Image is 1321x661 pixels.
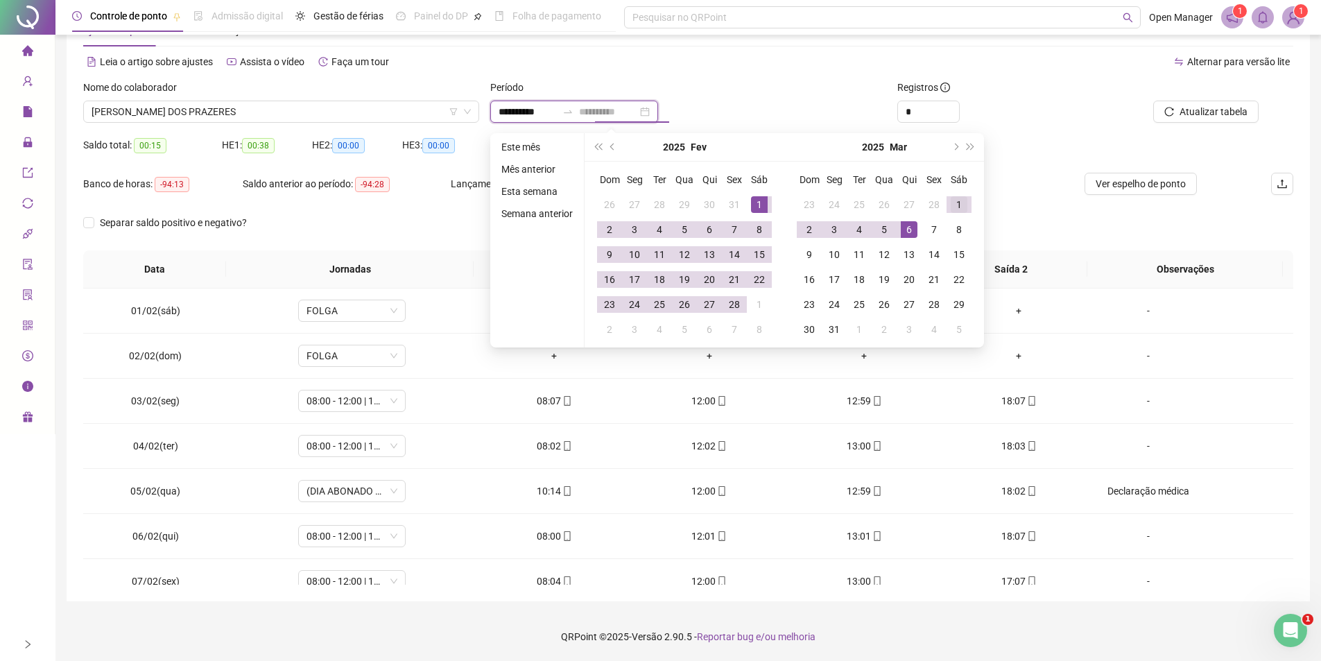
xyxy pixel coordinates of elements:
[1226,11,1238,24] span: notification
[826,196,843,213] div: 24
[193,11,203,21] span: file-done
[797,217,822,242] td: 2025-03-02
[22,100,33,128] span: file
[922,317,947,342] td: 2025-04-04
[947,167,972,192] th: Sáb
[626,296,643,313] div: 24
[647,192,672,217] td: 2025-01-28
[951,321,967,338] div: 5
[672,192,697,217] td: 2025-01-29
[797,317,822,342] td: 2025-03-30
[1107,348,1189,363] div: -
[876,196,892,213] div: 26
[22,130,33,158] span: lock
[722,192,747,217] td: 2025-01-31
[601,221,618,238] div: 2
[876,321,892,338] div: 2
[847,292,872,317] td: 2025-03-25
[496,161,578,178] li: Mês anterior
[134,138,166,153] span: 00:15
[83,250,226,289] th: Data
[601,271,618,288] div: 16
[926,321,942,338] div: 4
[306,390,397,411] span: 08:00 - 12:00 | 13:00 - 18:00
[83,80,186,95] label: Nome do colaborador
[826,221,843,238] div: 3
[597,242,622,267] td: 2025-02-09
[701,296,718,313] div: 27
[797,292,822,317] td: 2025-03-23
[226,250,474,289] th: Jornadas
[672,242,697,267] td: 2025-02-12
[876,221,892,238] div: 5
[953,348,1085,363] div: +
[697,217,722,242] td: 2025-02-06
[622,267,647,292] td: 2025-02-17
[926,196,942,213] div: 28
[847,317,872,342] td: 2025-04-01
[751,221,768,238] div: 8
[697,167,722,192] th: Qui
[92,101,471,122] span: ANA PAULA DOS PRAZERES
[672,317,697,342] td: 2025-03-05
[872,292,897,317] td: 2025-03-26
[847,217,872,242] td: 2025-03-04
[242,138,275,153] span: 00:38
[1164,107,1174,117] span: reload
[1153,101,1259,123] button: Atualizar tabela
[490,80,533,95] label: Período
[947,317,972,342] td: 2025-04-05
[1277,178,1288,189] span: upload
[643,393,775,409] div: 12:00
[801,246,818,263] div: 9
[722,242,747,267] td: 2025-02-14
[897,80,950,95] span: Registros
[22,344,33,372] span: dollar
[722,167,747,192] th: Sex
[396,11,406,21] span: dashboard
[100,56,213,67] span: Leia o artigo sobre ajustes
[951,246,967,263] div: 15
[822,267,847,292] td: 2025-03-17
[94,215,252,230] span: Separar saldo positivo e negativo?
[22,69,33,97] span: user-add
[1187,56,1290,67] span: Alternar para versão lite
[726,221,743,238] div: 7
[847,267,872,292] td: 2025-03-18
[897,317,922,342] td: 2025-04-03
[951,196,967,213] div: 1
[306,300,397,321] span: FOLGA
[496,139,578,155] li: Este mês
[496,205,578,222] li: Semana anterior
[926,271,942,288] div: 21
[22,405,33,433] span: gift
[647,292,672,317] td: 2025-02-25
[797,192,822,217] td: 2025-02-23
[726,271,743,288] div: 21
[951,221,967,238] div: 8
[751,271,768,288] div: 22
[716,396,727,406] span: mobile
[901,196,917,213] div: 27
[590,133,605,161] button: super-prev-year
[22,161,33,189] span: export
[701,221,718,238] div: 6
[129,350,182,361] span: 02/02(dom)
[22,314,33,341] span: qrcode
[422,138,455,153] span: 00:00
[726,321,743,338] div: 7
[851,296,867,313] div: 25
[872,267,897,292] td: 2025-03-19
[1107,393,1189,409] div: -
[647,167,672,192] th: Ter
[494,11,504,21] span: book
[561,396,572,406] span: mobile
[87,57,96,67] span: file-text
[851,271,867,288] div: 18
[922,242,947,267] td: 2025-03-14
[1294,4,1308,18] sup: Atualize o seu contato no menu Meus Dados
[826,321,843,338] div: 31
[306,436,397,456] span: 08:00 - 12:00 | 13:00 - 18:00
[922,167,947,192] th: Sex
[747,292,772,317] td: 2025-03-01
